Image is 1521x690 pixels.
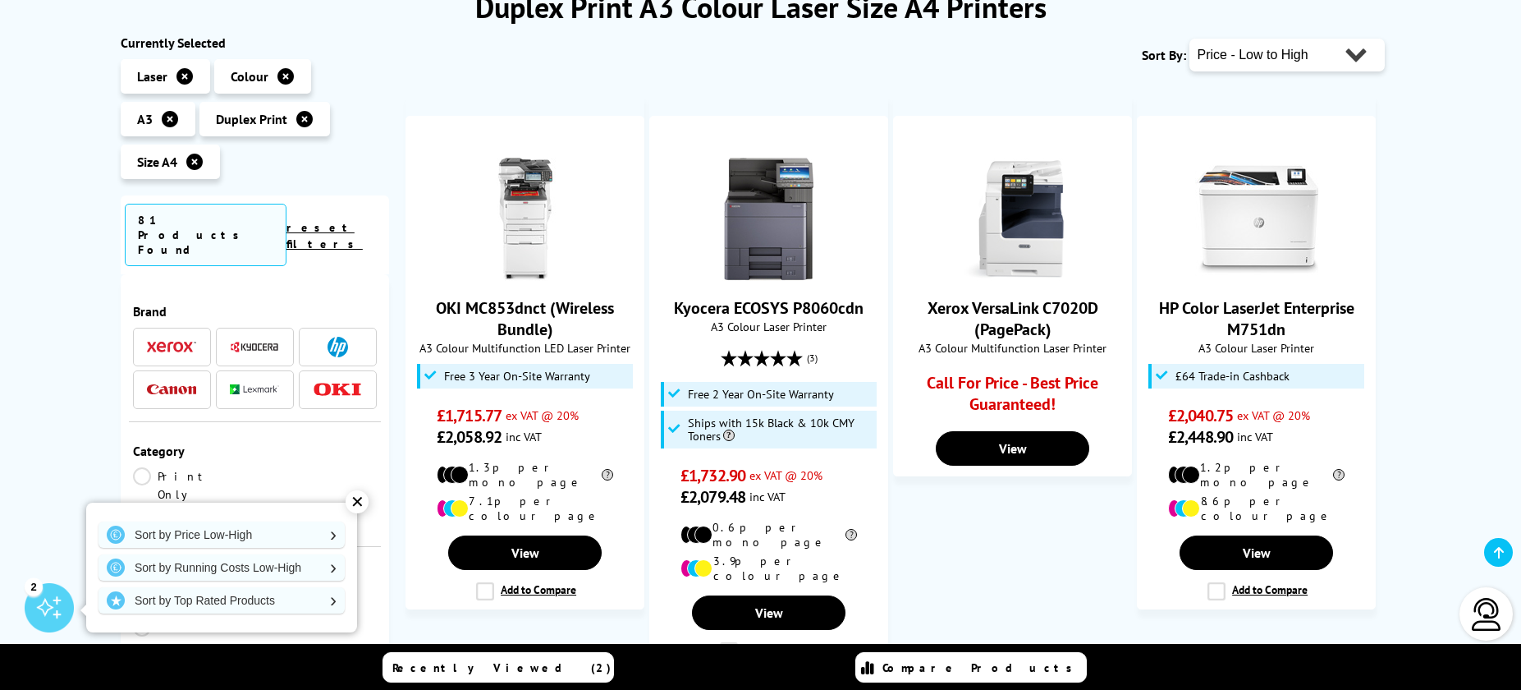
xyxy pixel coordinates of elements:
[1159,297,1354,340] a: HP Color LaserJet Enterprise M751dn
[680,520,857,550] li: 0.6p per mono page
[147,384,196,395] img: Canon
[680,554,857,583] li: 3.9p per colour page
[137,154,177,170] span: Size A4
[230,379,279,400] a: Lexmark
[448,536,601,570] a: View
[137,111,153,127] span: A3
[147,341,196,352] img: Xerox
[1142,47,1186,63] span: Sort By:
[313,337,362,357] a: HP
[1237,407,1310,423] span: ex VAT @ 20%
[98,522,345,548] a: Sort by Price Low-High
[436,297,614,340] a: OKI MC853dnct (Wireless Bundle)
[749,489,786,504] span: inc VAT
[708,158,831,281] img: Kyocera ECOSYS P8060cdn
[749,467,822,483] span: ex VAT @ 20%
[133,303,378,320] div: Brand
[125,204,286,266] span: 81 Products Found
[1168,494,1345,523] li: 8.6p per colour page
[346,490,369,513] div: ✕
[506,407,579,423] span: ex VAT @ 20%
[674,297,864,319] a: Kyocera ECOSYS P8060cdn
[98,587,345,614] a: Sort by Top Rated Products
[506,429,542,444] span: inc VAT
[383,652,614,683] a: Recently Viewed (2)
[121,34,390,51] div: Currently Selected
[137,68,167,85] span: Laser
[928,297,1098,340] a: Xerox VersaLink C7020D (PagePack)
[902,340,1123,356] span: A3 Colour Multifunction Laser Printer
[720,642,820,660] label: Add to Compare
[680,465,745,486] span: £1,732.90
[392,660,612,675] span: Recently Viewed (2)
[688,416,873,443] span: Ships with 15k Black & 10k CMY Toners
[1168,426,1233,448] span: £2,448.90
[133,467,255,504] a: Print Only
[286,220,363,251] a: reset filters
[464,158,587,281] img: OKI MC853dnct (Wireless Bundle)
[444,370,590,383] span: Free 3 Year On-Site Warranty
[936,431,1088,466] a: View
[1168,405,1233,426] span: £2,040.75
[1175,370,1290,383] span: £64 Trade-in Cashback
[230,337,279,357] a: Kyocera
[231,68,268,85] span: Colour
[708,268,831,284] a: Kyocera ECOSYS P8060cdn
[216,111,287,127] span: Duplex Print
[313,379,362,400] a: OKI
[133,443,378,459] div: Category
[692,596,845,630] a: View
[147,379,196,400] a: Canon
[1207,582,1308,600] label: Add to Compare
[328,337,348,357] img: HP
[1195,268,1318,284] a: HP Color LaserJet Enterprise M751dn
[688,388,834,401] span: Free 2 Year On-Site Warranty
[882,660,1081,675] span: Compare Products
[437,405,502,426] span: £1,715.77
[98,554,345,581] a: Sort by Running Costs Low-High
[1195,158,1318,281] img: HP Color LaserJet Enterprise M751dn
[230,384,279,394] img: Lexmark
[1180,536,1332,570] a: View
[680,486,745,508] span: £2,079.48
[415,340,635,356] span: A3 Colour Multifunction LED Laser Printer
[476,582,576,600] label: Add to Compare
[807,343,818,374] span: (3)
[951,268,1074,284] a: Xerox VersaLink C7020D (PagePack)
[1168,460,1345,490] li: 1.2p per mono page
[1470,598,1503,631] img: user-headset-light.svg
[658,319,879,334] span: A3 Colour Laser Printer
[437,494,613,523] li: 7.1p per colour page
[924,372,1101,423] div: Call For Price - Best Price Guaranteed!
[25,577,43,596] div: 2
[437,460,613,490] li: 1.3p per mono page
[1237,429,1273,444] span: inc VAT
[464,268,587,284] a: OKI MC853dnct (Wireless Bundle)
[1146,340,1367,356] span: A3 Colour Laser Printer
[855,652,1087,683] a: Compare Products
[437,426,502,448] span: £2,058.92
[147,337,196,357] a: Xerox
[313,383,362,397] img: OKI
[951,158,1074,281] img: Xerox VersaLink C7020D (PagePack)
[230,341,279,353] img: Kyocera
